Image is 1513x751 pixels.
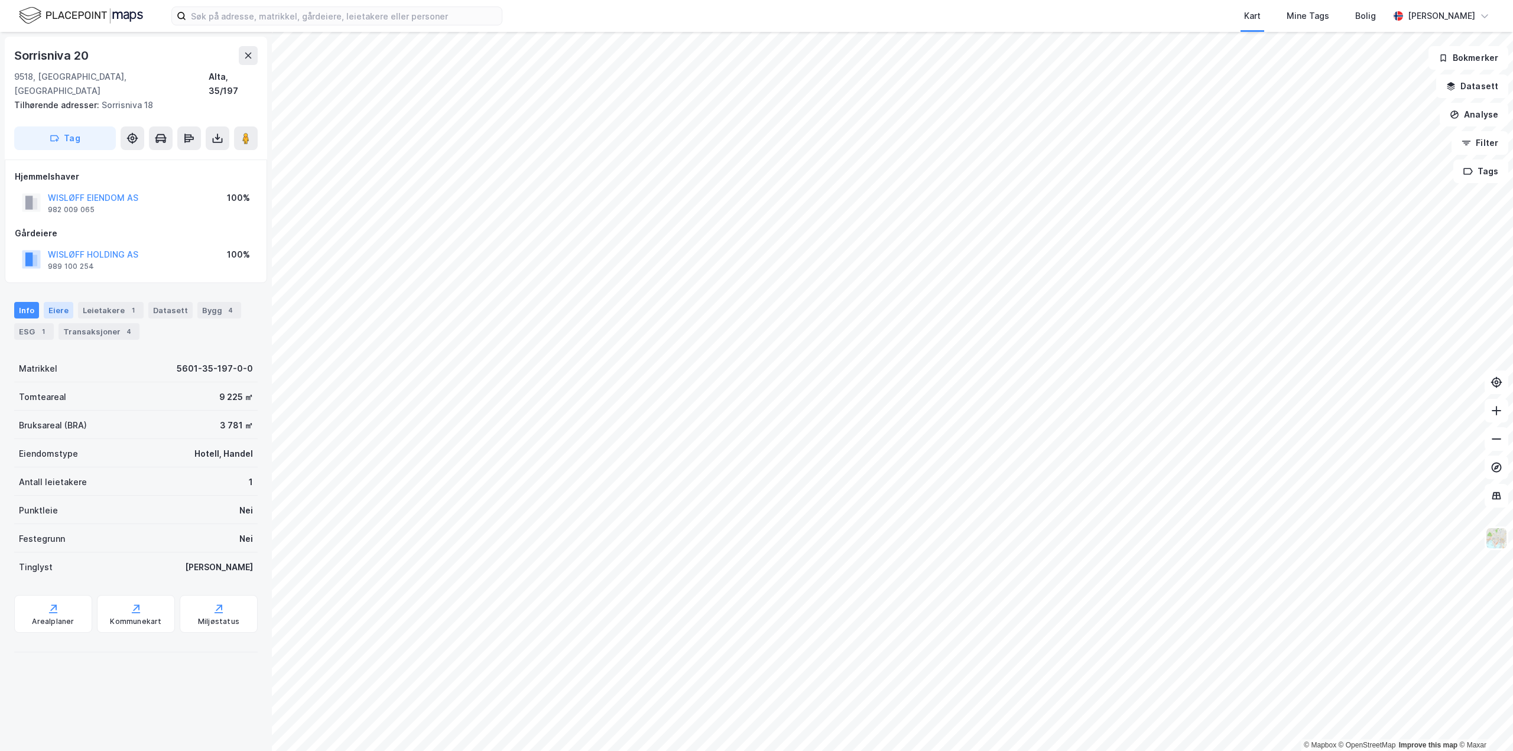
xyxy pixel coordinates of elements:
div: 1 [37,326,49,337]
img: logo.f888ab2527a4732fd821a326f86c7f29.svg [19,5,143,26]
div: Kontrollprogram for chat [1454,694,1513,751]
div: 9 225 ㎡ [219,390,253,404]
div: 4 [123,326,135,337]
button: Filter [1452,131,1508,155]
div: 1 [127,304,139,316]
a: OpenStreetMap [1339,741,1396,749]
div: Antall leietakere [19,475,87,489]
div: Bruksareal (BRA) [19,418,87,433]
div: 100% [227,248,250,262]
div: Sorrisniva 20 [14,46,90,65]
button: Bokmerker [1428,46,1508,70]
div: Festegrunn [19,532,65,546]
div: ESG [14,323,54,340]
div: Nei [239,503,253,518]
div: Nei [239,532,253,546]
div: Leietakere [78,302,144,318]
div: Tomteareal [19,390,66,404]
div: 5601-35-197-0-0 [177,362,253,376]
div: 982 009 065 [48,205,95,214]
div: 4 [225,304,236,316]
div: [PERSON_NAME] [1408,9,1475,23]
div: 9518, [GEOGRAPHIC_DATA], [GEOGRAPHIC_DATA] [14,70,209,98]
div: Bolig [1355,9,1376,23]
span: Tilhørende adresser: [14,100,102,110]
div: Gårdeiere [15,226,257,240]
div: Eiendomstype [19,447,78,461]
div: Sorrisniva 18 [14,98,248,112]
div: Arealplaner [32,617,74,626]
button: Datasett [1436,74,1508,98]
div: 100% [227,191,250,205]
div: Bygg [197,302,241,318]
div: 1 [249,475,253,489]
img: Z [1485,527,1508,550]
div: Kart [1244,9,1261,23]
div: Miljøstatus [198,617,239,626]
button: Analyse [1440,103,1508,126]
a: Mapbox [1304,741,1336,749]
div: Eiere [44,302,73,318]
div: Mine Tags [1287,9,1329,23]
div: Kommunekart [110,617,161,626]
button: Tag [14,126,116,150]
div: Punktleie [19,503,58,518]
button: Tags [1453,160,1508,183]
div: 3 781 ㎡ [220,418,253,433]
div: Datasett [148,302,193,318]
iframe: Chat Widget [1454,694,1513,751]
input: Søk på adresse, matrikkel, gårdeiere, leietakere eller personer [186,7,502,25]
div: Matrikkel [19,362,57,376]
div: Tinglyst [19,560,53,574]
div: Hjemmelshaver [15,170,257,184]
div: Alta, 35/197 [209,70,258,98]
div: 989 100 254 [48,262,94,271]
div: [PERSON_NAME] [185,560,253,574]
div: Hotell, Handel [194,447,253,461]
div: Transaksjoner [59,323,139,340]
a: Improve this map [1399,741,1457,749]
div: Info [14,302,39,318]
